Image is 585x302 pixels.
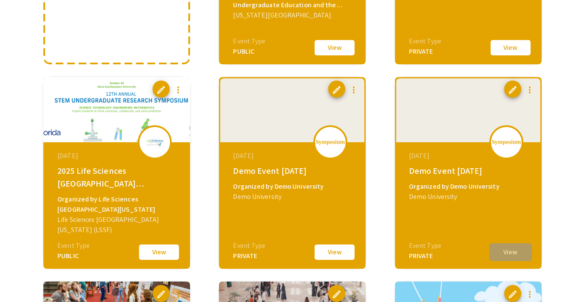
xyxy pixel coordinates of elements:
span: edit [156,289,166,299]
div: Event Type [57,241,90,251]
div: Event Type [409,241,441,251]
button: edit [504,81,521,98]
div: Demo University [409,192,530,202]
button: View [313,243,356,261]
mat-icon: more_vert [525,85,535,95]
div: PRIVATE [233,251,265,261]
mat-icon: more_vert [173,289,183,299]
img: lssfsymposium2025_eventCoverPhoto_1a8ef6__thumb.png [43,77,190,142]
div: PUBLIC [57,251,90,261]
button: View [489,39,532,57]
mat-icon: more_vert [525,289,535,299]
button: View [138,243,180,261]
div: Demo Event [DATE] [409,164,530,177]
div: Event Type [409,36,441,46]
button: edit [328,285,345,302]
div: PUBLIC [233,46,265,57]
img: logo_v2.png [491,139,521,145]
span: edit [508,289,518,299]
div: Event Type [233,36,265,46]
mat-icon: more_vert [349,85,359,95]
img: lssfsymposium2025_eventLogo_bcd7ce_.png [142,132,168,152]
button: edit [153,81,170,98]
div: [US_STATE][GEOGRAPHIC_DATA] [233,10,354,20]
div: [DATE] [409,151,530,161]
div: Organized by Demo University [409,181,530,192]
div: Organized by Life Sciences [GEOGRAPHIC_DATA][US_STATE] [57,194,178,215]
button: View [313,39,356,57]
span: edit [156,85,166,95]
button: edit [153,285,170,302]
div: Demo Event [DATE] [233,164,354,177]
div: [DATE] [57,151,178,161]
span: edit [508,85,518,95]
mat-icon: more_vert [349,289,359,299]
iframe: Chat [6,264,36,296]
div: 2025 Life Sciences [GEOGRAPHIC_DATA][US_STATE] STEM Undergraduate Symposium [57,164,178,190]
img: logo_v2.png [315,139,345,145]
div: PRIVATE [409,46,441,57]
button: edit [328,81,345,98]
div: Demo University [233,192,354,202]
div: [DATE] [233,151,354,161]
span: edit [332,289,342,299]
button: edit [504,285,521,302]
div: Organized by Demo University [233,181,354,192]
div: PRIVATE [409,251,441,261]
span: edit [332,85,342,95]
div: Life Sciences [GEOGRAPHIC_DATA][US_STATE] (LSSF) [57,215,178,235]
div: Event Type [233,241,265,251]
mat-icon: more_vert [173,85,183,95]
button: View [489,243,532,261]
